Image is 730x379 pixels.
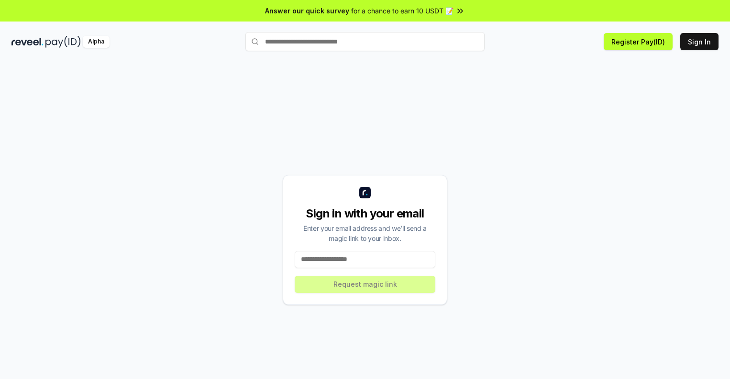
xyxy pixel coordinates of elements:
div: Alpha [83,36,110,48]
span: Answer our quick survey [265,6,349,16]
img: pay_id [45,36,81,48]
span: for a chance to earn 10 USDT 📝 [351,6,453,16]
button: Register Pay(ID) [604,33,673,50]
div: Sign in with your email [295,206,435,221]
img: logo_small [359,187,371,198]
button: Sign In [680,33,719,50]
div: Enter your email address and we’ll send a magic link to your inbox. [295,223,435,243]
img: reveel_dark [11,36,44,48]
